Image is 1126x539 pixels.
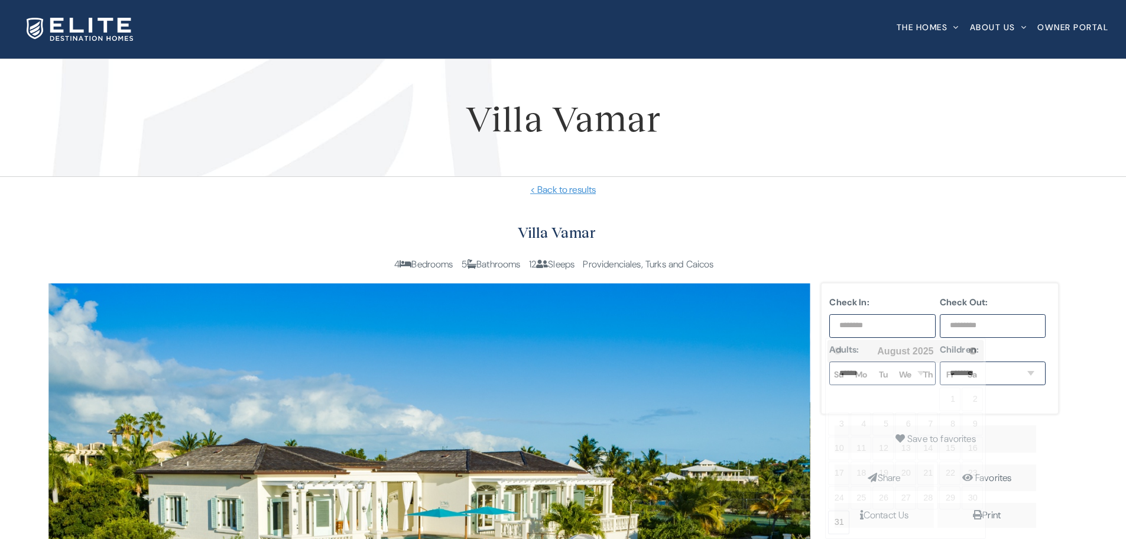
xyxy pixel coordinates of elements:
[18,91,1108,144] h1: Villa Vamar
[940,343,1046,357] label: Children:
[583,258,713,270] span: Providenciales, Turks and Caicos
[923,369,933,380] span: Thursday
[942,508,1031,523] div: Print
[940,295,1046,309] label: Check Out:
[877,346,910,356] span: August
[965,342,982,359] a: Next
[828,511,849,534] a: 31
[970,23,1015,31] span: About Us
[899,369,911,380] span: Wednesday
[913,346,934,356] span: 2025
[946,369,954,380] span: Friday
[975,472,1011,484] a: Favorites
[27,18,133,41] img: Elite Destination Homes Logo
[829,295,936,309] label: Check In:
[968,346,978,356] span: Next
[1037,3,1108,51] a: Owner Portal
[897,3,959,51] a: The Homes
[970,3,1027,51] a: About Us
[18,183,1108,197] a: < Back to results
[462,258,521,270] span: 5 Bathrooms
[834,369,843,380] span: Sunday
[855,369,867,380] span: Monday
[48,221,1065,245] h2: Villa Vamar
[897,23,948,31] span: The Homes
[394,258,453,270] span: 4 Bedrooms
[968,369,977,380] span: Saturday
[1037,23,1108,31] span: Owner Portal
[879,369,888,380] span: Tuesday
[897,3,1109,51] nav: Main Menu
[529,258,575,270] span: 12 Sleeps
